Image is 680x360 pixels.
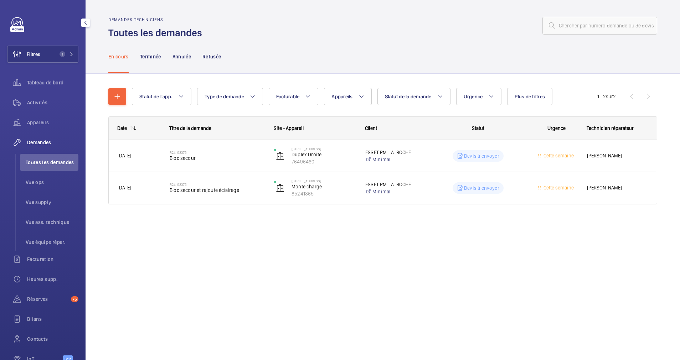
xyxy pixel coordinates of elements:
[71,296,78,302] span: 75
[365,156,421,163] a: Minimal
[27,119,78,126] span: Appareils
[27,139,78,146] span: Demandes
[324,88,371,105] button: Appareils
[587,125,634,131] span: Technicien réparateur
[542,153,574,158] span: Cette semaine
[464,152,499,160] p: Devis à envoyer
[132,88,191,105] button: Statut de l'app.
[117,125,127,131] div: Date
[292,151,356,158] p: Duplex Droite
[27,99,78,106] span: Activités
[292,183,356,190] p: Monte charge
[365,181,421,188] p: ESSET PM - A. ROCHE
[331,94,352,99] span: Appareils
[365,125,377,131] span: Client
[292,190,356,197] p: 85241865
[26,199,78,206] span: Vue supply
[464,184,499,192] p: Devis à envoyer
[27,296,68,303] span: Réserves
[276,152,284,160] img: elevator.svg
[597,94,616,99] span: 1 - 2 2
[139,94,172,99] span: Statut de l'app.
[507,88,552,105] button: Plus de filtres
[515,94,545,99] span: Plus de filtres
[542,17,657,35] input: Chercher par numéro demande ou de devis
[27,276,78,283] span: Heures supp.
[27,51,40,58] span: Filtres
[7,46,78,63] button: Filtres1
[365,188,421,195] a: Minimal
[472,125,484,131] span: Statut
[60,51,65,57] span: 1
[26,239,78,246] span: Vue équipe répar.
[276,94,300,99] span: Facturable
[269,88,319,105] button: Facturable
[108,17,206,22] h2: Demandes techniciens
[27,256,78,263] span: Facturation
[197,88,263,105] button: Type de demande
[377,88,450,105] button: Statut de la demande
[170,150,265,155] h2: R24-03376
[205,94,244,99] span: Type de demande
[26,179,78,186] span: Vue ops
[292,179,356,183] p: [STREET_ADDRESS]
[292,158,356,165] p: 76496460
[464,94,483,99] span: Urgence
[202,53,221,60] p: Refusée
[118,185,131,191] span: [DATE]
[385,94,432,99] span: Statut de la demande
[27,79,78,86] span: Tableau de bord
[27,315,78,323] span: Bilans
[542,185,574,191] span: Cette semaine
[292,147,356,151] p: [STREET_ADDRESS]
[108,26,206,40] h1: Toutes les demandes
[456,88,502,105] button: Urgence
[172,53,191,60] p: Annulée
[27,335,78,343] span: Contacts
[108,53,129,60] p: En cours
[26,219,78,226] span: Vue ass. technique
[587,152,648,160] span: [PERSON_NAME]
[26,159,78,166] span: Toutes les demandes
[547,125,566,131] span: Urgence
[606,94,613,99] span: sur
[365,149,421,156] p: ESSET PM - A. ROCHE
[587,184,648,192] span: [PERSON_NAME]
[118,153,131,158] span: [DATE]
[169,125,211,131] span: Titre de la demande
[170,187,265,194] span: Bloc secour et rajoute éclairage
[170,182,265,187] h2: R24-03375
[276,184,284,192] img: elevator.svg
[140,53,161,60] p: Terminée
[274,125,304,131] span: Site - Appareil
[170,155,265,162] span: Bloc secour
